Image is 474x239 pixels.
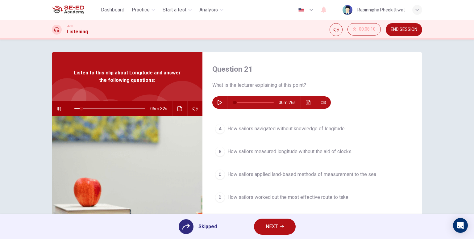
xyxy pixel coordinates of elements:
span: Skipped [198,223,217,230]
span: Listen to this clip about Longitude and answer the following questions: [72,69,182,84]
button: Click to see the audio transcription [303,96,313,109]
div: Rapinnipha Pheekittiwat [357,6,405,14]
span: CEFR [67,24,73,28]
img: en [297,8,305,12]
h1: Listening [67,28,88,36]
button: Click to see the audio transcription [175,101,185,116]
span: Start a test [163,6,186,14]
span: What is the lecturer explaining at this point? [212,82,412,89]
button: 00:08:10 [347,23,381,36]
span: 00m 26s [279,96,301,109]
div: Open Intercom Messenger [453,218,468,233]
span: 00:08:10 [359,27,376,32]
div: Hide [347,23,381,36]
button: Start a test [160,4,194,15]
button: Analysis [197,4,226,15]
span: Practice [132,6,150,14]
span: Dashboard [101,6,124,14]
h4: Question 21 [212,64,412,74]
span: NEXT [266,222,278,231]
button: NEXT [254,219,296,235]
button: Practice [129,4,158,15]
span: 05m 32s [150,101,172,116]
div: Mute [330,23,343,36]
a: SE-ED Academy logo [52,4,98,16]
button: Dashboard [98,4,127,15]
span: END SESSION [391,27,417,32]
button: END SESSION [386,23,422,36]
img: SE-ED Academy logo [52,4,84,16]
img: Profile picture [343,5,352,15]
span: Analysis [199,6,218,14]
